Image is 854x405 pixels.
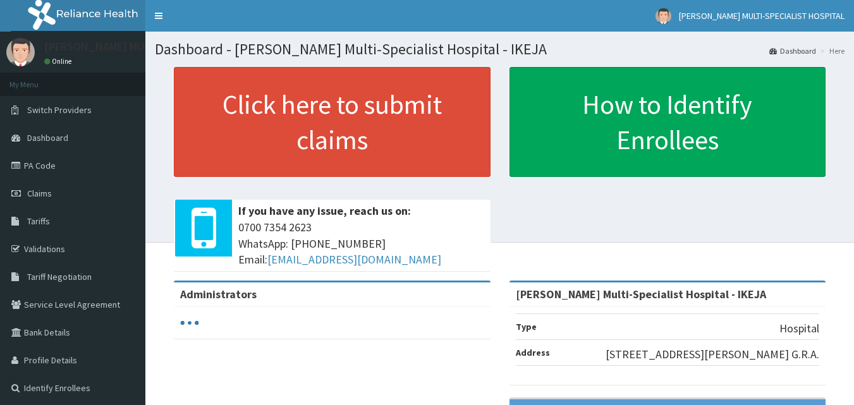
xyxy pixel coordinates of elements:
[27,188,52,199] span: Claims
[238,203,411,218] b: If you have any issue, reach us on:
[27,132,68,143] span: Dashboard
[779,320,819,337] p: Hospital
[516,321,537,332] b: Type
[27,104,92,116] span: Switch Providers
[606,346,819,363] p: [STREET_ADDRESS][PERSON_NAME] G.R.A.
[180,313,199,332] svg: audio-loading
[44,41,271,52] p: [PERSON_NAME] MULTI-SPECIALIST HOSPITAL
[267,252,441,267] a: [EMAIL_ADDRESS][DOMAIN_NAME]
[679,10,845,21] span: [PERSON_NAME] MULTI-SPECIALIST HOSPITAL
[27,215,50,227] span: Tariffs
[516,347,550,358] b: Address
[656,8,671,24] img: User Image
[6,38,35,66] img: User Image
[516,287,766,301] strong: [PERSON_NAME] Multi-Specialist Hospital - IKEJA
[180,287,257,301] b: Administrators
[238,219,484,268] span: 0700 7354 2623 WhatsApp: [PHONE_NUMBER] Email:
[44,57,75,66] a: Online
[27,271,92,282] span: Tariff Negotiation
[155,41,845,57] h1: Dashboard - [PERSON_NAME] Multi-Specialist Hospital - IKEJA
[509,67,826,177] a: How to Identify Enrollees
[769,45,816,56] a: Dashboard
[174,67,491,177] a: Click here to submit claims
[817,45,845,56] li: Here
